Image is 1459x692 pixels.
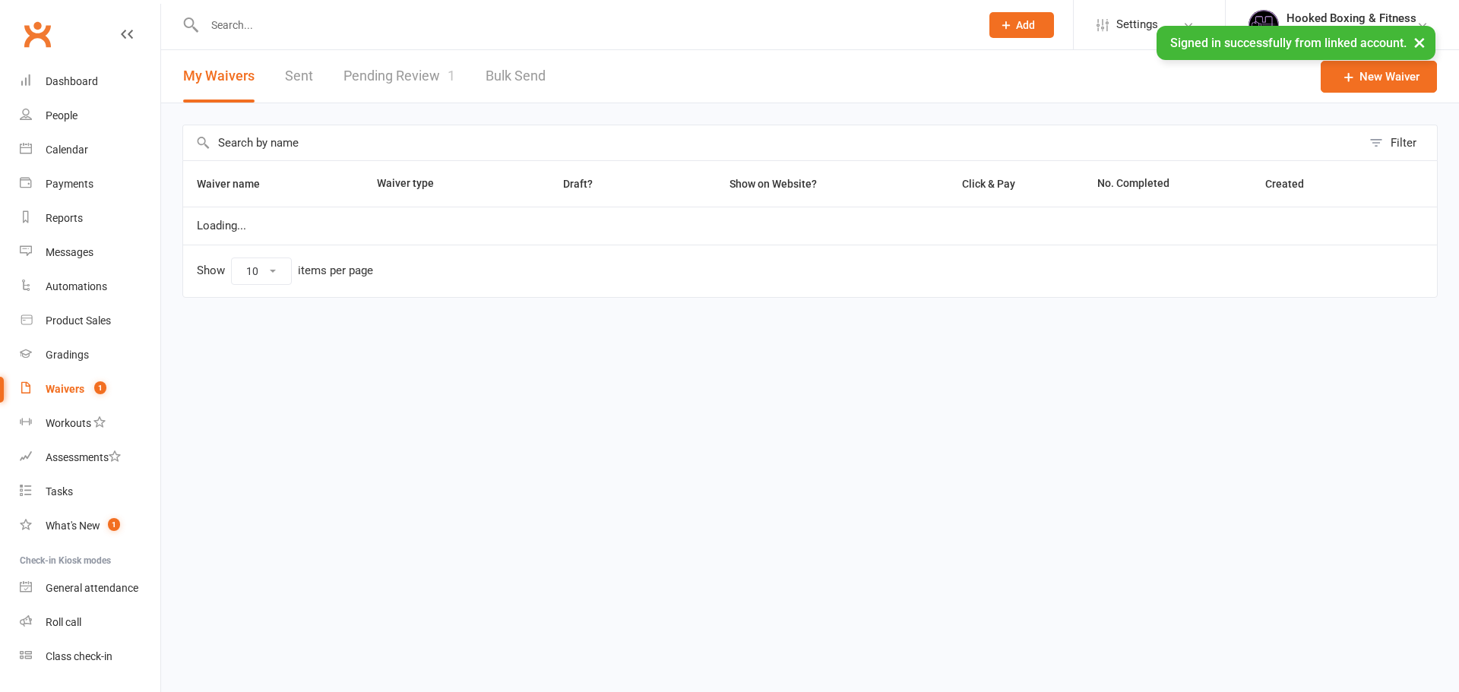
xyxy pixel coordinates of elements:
a: New Waiver [1321,61,1437,93]
a: Pending Review1 [343,50,455,103]
a: Product Sales [20,304,160,338]
span: 1 [94,381,106,394]
span: Draft? [563,178,593,190]
div: Filter [1391,134,1416,152]
a: Roll call [20,605,160,640]
a: Workouts [20,406,160,441]
button: Click & Pay [948,175,1032,193]
a: What's New1 [20,509,160,543]
th: No. Completed [1084,161,1252,207]
div: Assessments [46,451,121,463]
a: Bulk Send [486,50,546,103]
span: Settings [1116,8,1158,42]
a: Messages [20,235,160,270]
span: Signed in successfully from linked account. [1170,36,1407,50]
span: Add [1016,19,1035,31]
div: Show [197,258,373,285]
button: Draft? [549,175,609,193]
div: Roll call [46,616,81,628]
div: People [46,109,78,122]
a: People [20,99,160,133]
div: items per page [298,264,373,277]
button: × [1406,26,1433,58]
div: Workouts [46,417,91,429]
a: Tasks [20,475,160,509]
button: Show on Website? [716,175,834,193]
th: Waiver type [363,161,505,207]
a: Calendar [20,133,160,167]
div: Messages [46,246,93,258]
button: Filter [1362,125,1437,160]
a: Automations [20,270,160,304]
a: Reports [20,201,160,235]
div: Hooked Boxing & Fitness [1287,11,1416,25]
td: Loading... [183,207,1437,245]
div: Waivers [46,383,84,395]
span: 1 [108,518,120,531]
div: Tasks [46,485,73,498]
div: Dashboard [46,75,98,87]
a: Class kiosk mode [20,640,160,674]
div: What's New [46,520,100,532]
span: Show on Website? [729,178,817,190]
div: Product Sales [46,314,111,327]
a: Gradings [20,338,160,372]
div: Gradings [46,349,89,361]
a: Sent [285,50,313,103]
a: Assessments [20,441,160,475]
div: Class check-in [46,650,112,662]
span: Waiver name [197,178,277,190]
button: My Waivers [183,50,255,103]
a: Payments [20,167,160,201]
input: Search... [200,14,970,36]
img: thumb_image1731986243.png [1249,10,1279,40]
span: 1 [448,68,455,84]
span: Created [1265,178,1321,190]
input: Search by name [183,125,1362,160]
button: Add [989,12,1054,38]
button: Created [1265,175,1321,193]
a: Dashboard [20,65,160,99]
div: Payments [46,178,93,190]
a: Waivers 1 [20,372,160,406]
div: Hooked Boxing & Fitness [1287,25,1416,39]
a: Clubworx [18,15,56,53]
div: General attendance [46,582,138,594]
button: Waiver name [197,175,277,193]
div: Calendar [46,144,88,156]
div: Reports [46,212,83,224]
a: General attendance kiosk mode [20,571,160,605]
div: Automations [46,280,107,292]
span: Click & Pay [962,178,1015,190]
